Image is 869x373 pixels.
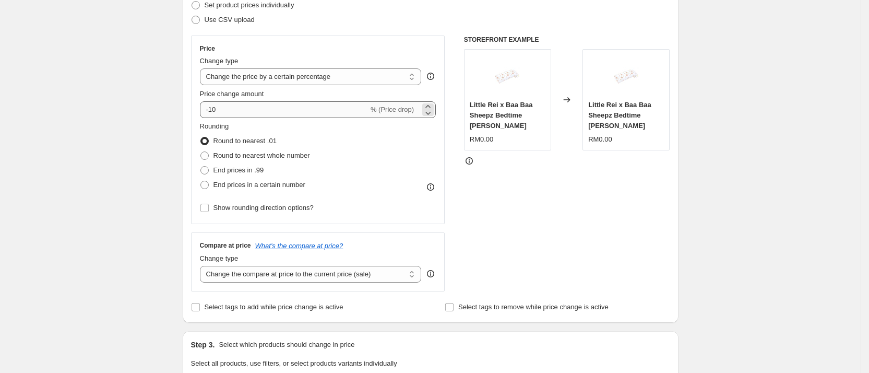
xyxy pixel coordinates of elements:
[191,359,397,367] span: Select all products, use filters, or select products variants individually
[425,269,436,279] div: help
[588,101,651,130] span: Little Rei x Baa Baa Sheepz Bedtime [PERSON_NAME]
[588,134,612,145] div: RM0.00
[470,134,494,145] div: RM0.00
[219,340,354,350] p: Select which products should change in price
[200,241,251,250] h3: Compare at price
[213,166,264,174] span: End prices in .99
[205,16,255,24] span: Use CSV upload
[458,303,609,311] span: Select tags to remove while price change is active
[191,340,215,350] h2: Step 3.
[486,55,528,97] img: 36_0052f73c-0339-4dd9-b062-362741e583f2_80x.jpg
[205,303,343,311] span: Select tags to add while price change is active
[200,254,239,262] span: Change type
[213,137,277,145] span: Round to nearest .01
[371,106,414,113] span: % (Price drop)
[425,71,436,81] div: help
[213,181,305,189] span: End prices in a certain number
[200,122,229,130] span: Rounding
[200,90,264,98] span: Price change amount
[470,101,533,130] span: Little Rei x Baa Baa Sheepz Bedtime [PERSON_NAME]
[200,44,215,53] h3: Price
[200,57,239,65] span: Change type
[205,1,294,9] span: Set product prices individually
[605,55,647,97] img: 36_0052f73c-0339-4dd9-b062-362741e583f2_80x.jpg
[255,242,343,250] button: What's the compare at price?
[464,36,670,44] h6: STOREFRONT EXAMPLE
[200,101,368,118] input: -15
[213,151,310,159] span: Round to nearest whole number
[213,204,314,212] span: Show rounding direction options?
